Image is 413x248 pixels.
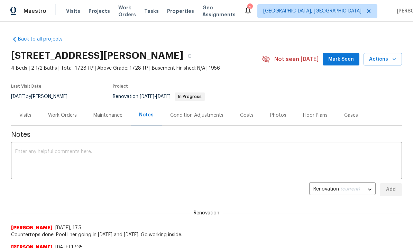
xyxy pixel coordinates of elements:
[270,112,286,119] div: Photos
[11,52,183,59] h2: [STREET_ADDRESS][PERSON_NAME]
[240,112,254,119] div: Costs
[19,112,31,119] div: Visits
[323,53,359,66] button: Mark Seen
[140,94,154,99] span: [DATE]
[11,36,77,43] a: Back to all projects
[263,8,361,15] span: [GEOGRAPHIC_DATA], [GEOGRAPHIC_DATA]
[118,4,136,18] span: Work Orders
[11,92,76,101] div: by [PERSON_NAME]
[113,84,128,88] span: Project
[340,187,360,192] span: (current)
[167,8,194,15] span: Properties
[11,84,42,88] span: Last Visit Date
[11,224,53,231] span: [PERSON_NAME]
[66,8,80,15] span: Visits
[364,53,402,66] button: Actions
[89,8,110,15] span: Projects
[303,112,328,119] div: Floor Plans
[11,94,26,99] span: [DATE]
[183,50,196,62] button: Copy Address
[93,112,122,119] div: Maintenance
[11,65,262,72] span: 4 Beds | 2 1/2 Baths | Total: 1728 ft² | Above Grade: 1728 ft² | Basement Finished: N/A | 1956
[156,94,171,99] span: [DATE]
[274,56,319,63] span: Not seen [DATE]
[48,112,77,119] div: Work Orders
[170,112,223,119] div: Condition Adjustments
[113,94,205,99] span: Renovation
[55,225,81,230] span: [DATE], 17:5
[202,4,236,18] span: Geo Assignments
[11,131,402,138] span: Notes
[139,112,154,118] div: Notes
[247,4,252,11] div: 1
[11,231,402,238] span: Countertops done. Pool liner going in [DATE] and [DATE]. Gc working inside.
[175,95,204,99] span: In Progress
[309,181,376,198] div: Renovation (current)
[369,55,396,64] span: Actions
[344,112,358,119] div: Cases
[328,55,354,64] span: Mark Seen
[144,9,159,14] span: Tasks
[140,94,171,99] span: -
[24,8,46,15] span: Maestro
[190,210,223,216] span: Renovation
